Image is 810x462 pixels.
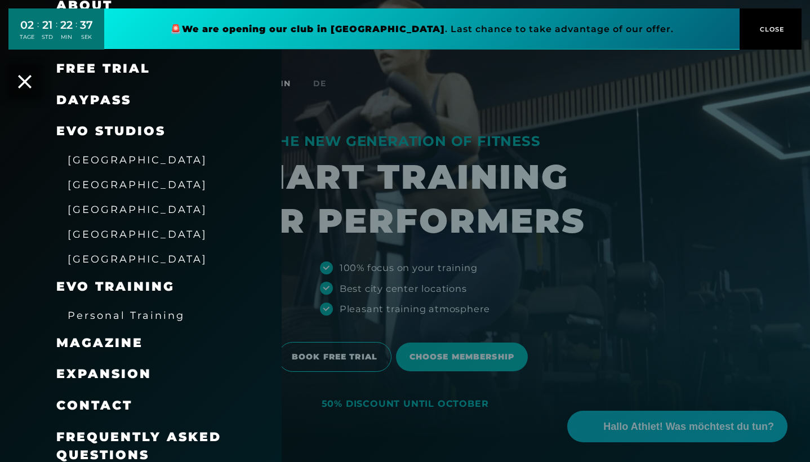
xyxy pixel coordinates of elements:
[56,18,57,48] div: :
[56,92,131,108] a: DAYPASS
[740,8,802,50] button: CLOSE
[37,18,39,48] div: :
[20,33,34,41] div: TAGE
[757,24,785,34] span: CLOSE
[60,33,73,41] div: MIN
[60,17,73,33] div: 22
[75,18,77,48] div: :
[80,17,93,33] div: 37
[56,61,150,76] a: free trial
[20,17,34,33] div: 02
[80,33,93,41] div: SEK
[42,17,53,33] div: 21
[42,33,53,41] div: STD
